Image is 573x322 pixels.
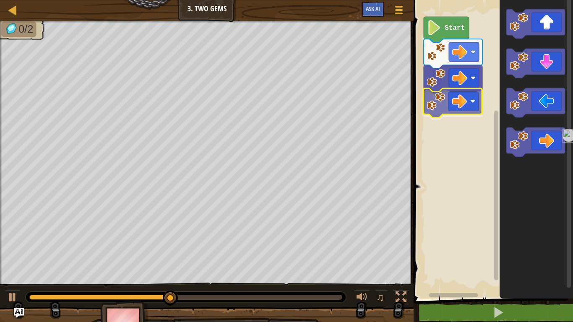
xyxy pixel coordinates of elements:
[362,2,384,17] button: Ask AI
[4,290,21,307] button: Ctrl + P: Play
[375,290,389,307] button: ♫
[18,23,34,35] span: 0/2
[445,24,465,32] text: Start
[366,5,380,13] span: Ask AI
[376,291,385,304] span: ♫
[14,308,24,318] button: Ask AI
